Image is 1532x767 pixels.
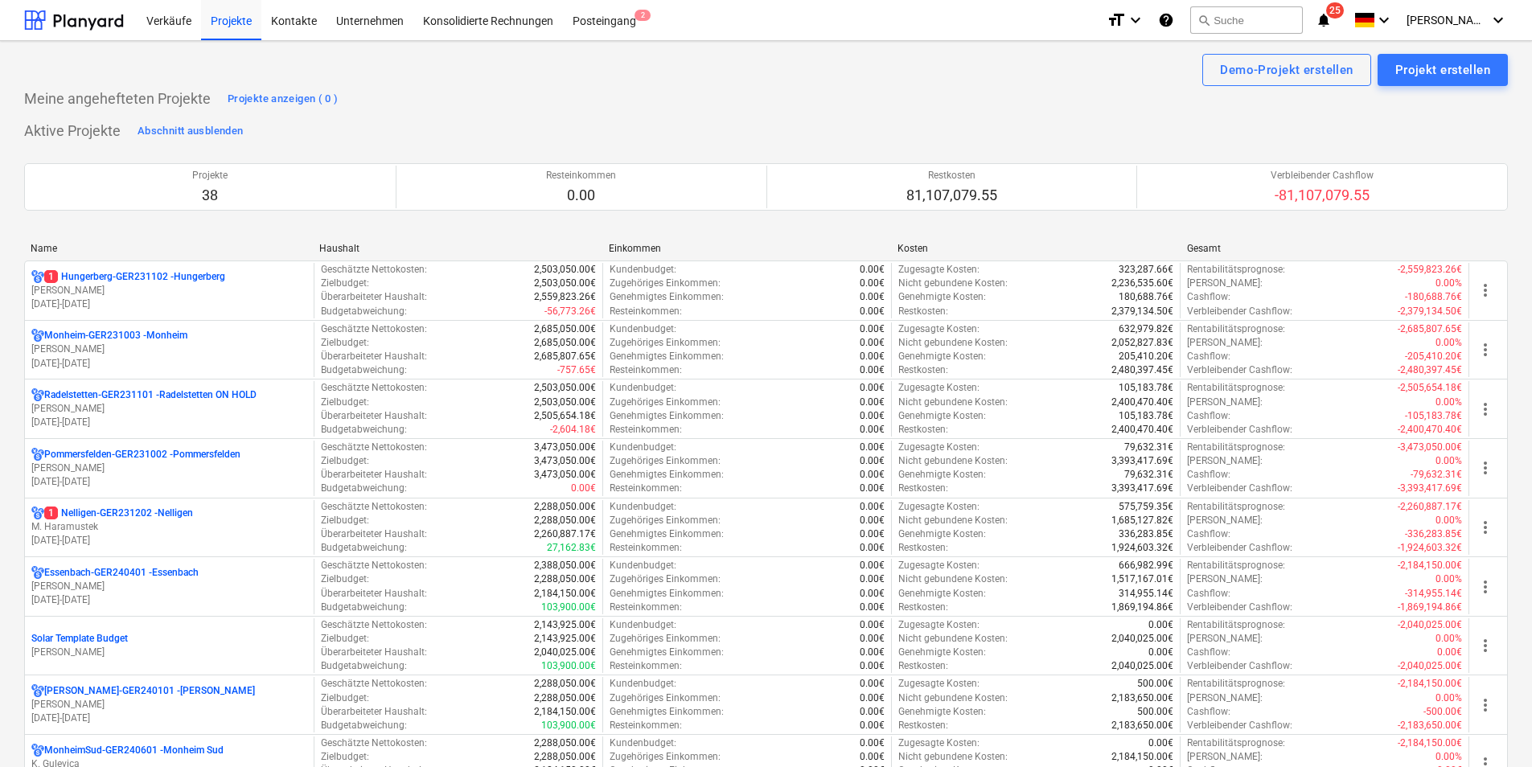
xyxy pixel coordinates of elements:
[1202,54,1370,86] button: Demo-Projekt erstellen
[1398,441,1462,454] p: -3,473,050.00€
[31,566,44,580] div: Für das Projekt sind mehrere Währungen aktiviert
[31,416,307,429] p: [DATE] - [DATE]
[610,541,682,555] p: Resteinkommen :
[860,500,885,514] p: 0.00€
[1398,618,1462,632] p: -2,040,025.00€
[44,684,255,698] p: [PERSON_NAME]-GER240101 - [PERSON_NAME]
[1398,363,1462,377] p: -2,480,397.45€
[898,396,1008,409] p: Nicht gebundene Kosten :
[321,482,407,495] p: Budgetabweichung :
[1405,587,1462,601] p: -314,955.14€
[860,482,885,495] p: 0.00€
[534,587,596,601] p: 2,184,150.00€
[898,587,986,601] p: Genehmigte Kosten :
[1119,409,1173,423] p: 105,183.78€
[31,329,44,342] div: Für das Projekt sind mehrere Währungen aktiviert
[1398,482,1462,495] p: -3,393,417.69€
[534,263,596,277] p: 2,503,050.00€
[610,514,721,527] p: Zugehöriges Einkommen :
[534,290,596,304] p: 2,559,823.26€
[31,270,44,284] div: Für das Projekt sind mehrere Währungen aktiviert
[610,500,676,514] p: Kundenbudget :
[1405,409,1462,423] p: -105,183.78€
[610,409,724,423] p: Genehmigtes Einkommen :
[1395,59,1490,80] div: Projekt erstellen
[31,388,307,429] div: Radelstetten-GER231101 -Radelstetten ON HOLD[PERSON_NAME][DATE]-[DATE]
[31,593,307,607] p: [DATE] - [DATE]
[1187,482,1292,495] p: Verbleibender Cashflow :
[1271,186,1374,205] p: -81,107,079.55
[860,363,885,377] p: 0.00€
[1119,290,1173,304] p: 180,688.76€
[31,284,307,297] p: [PERSON_NAME]
[192,169,228,183] p: Projekte
[44,744,224,757] p: MonheimSud-GER240601 - Monheim Sud
[1187,514,1263,527] p: [PERSON_NAME] :
[534,322,596,336] p: 2,685,050.00€
[1476,340,1495,359] span: more_vert
[906,186,997,205] p: 81,107,079.55
[1187,468,1230,482] p: Cashflow :
[1187,423,1292,437] p: Verbleibender Cashflow :
[1119,527,1173,541] p: 336,283.85€
[31,448,307,489] div: Pommersfelden-GER231002 -Pommersfelden[PERSON_NAME][DATE]-[DATE]
[610,290,724,304] p: Genehmigtes Einkommen :
[31,684,44,698] div: Für das Projekt sind mehrere Währungen aktiviert
[44,448,240,461] p: Pommersfelden-GER231002 - Pommersfelden
[321,514,369,527] p: Zielbudget :
[1119,350,1173,363] p: 205,410.20€
[610,277,721,290] p: Zugehöriges Einkommen :
[31,507,44,520] div: Für das Projekt sind mehrere Währungen aktiviert
[860,618,885,632] p: 0.00€
[1187,572,1263,586] p: [PERSON_NAME] :
[321,441,427,454] p: Geschätzte Nettokosten :
[31,684,307,725] div: [PERSON_NAME]-GER240101 -[PERSON_NAME][PERSON_NAME][DATE]-[DATE]
[860,632,885,646] p: 0.00€
[898,423,948,437] p: Restkosten :
[534,441,596,454] p: 3,473,050.00€
[1398,541,1462,555] p: -1,924,603.32€
[534,514,596,527] p: 2,288,050.00€
[1148,618,1173,632] p: 0.00€
[898,559,980,572] p: Zugesagte Kosten :
[1107,10,1126,30] i: format_size
[1111,336,1173,350] p: 2,052,827.83€
[860,290,885,304] p: 0.00€
[610,305,682,318] p: Resteinkommen :
[44,270,58,283] span: 1
[321,618,427,632] p: Geschätzte Nettokosten :
[610,632,721,646] p: Zugehöriges Einkommen :
[1124,441,1173,454] p: 79,632.31€
[1187,527,1230,541] p: Cashflow :
[610,468,724,482] p: Genehmigtes Einkommen :
[31,712,307,725] p: [DATE] - [DATE]
[860,409,885,423] p: 0.00€
[534,454,596,468] p: 3,473,050.00€
[1119,559,1173,572] p: 666,982.99€
[860,423,885,437] p: 0.00€
[610,396,721,409] p: Zugehöriges Einkommen :
[1326,2,1344,18] span: 25
[1316,10,1332,30] i: notifications
[860,441,885,454] p: 0.00€
[192,186,228,205] p: 38
[321,423,407,437] p: Budgetabweichung :
[1187,243,1463,254] div: Gesamt
[31,632,307,659] div: Solar Template Budget[PERSON_NAME]
[321,336,369,350] p: Zielbudget :
[1476,636,1495,655] span: more_vert
[1111,514,1173,527] p: 1,685,127.82€
[1119,500,1173,514] p: 575,759.35€
[31,744,44,757] div: Für das Projekt sind mehrere Währungen aktiviert
[571,482,596,495] p: 0.00€
[860,277,885,290] p: 0.00€
[1435,632,1462,646] p: 0.00%
[31,342,307,356] p: [PERSON_NAME]
[321,350,427,363] p: Überarbeiteter Haushalt :
[547,541,596,555] p: 27,162.83€
[138,122,243,141] div: Abschnitt ausblenden
[534,336,596,350] p: 2,685,050.00€
[544,305,596,318] p: -56,773.26€
[1119,263,1173,277] p: 323,287.66€
[534,381,596,395] p: 2,503,050.00€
